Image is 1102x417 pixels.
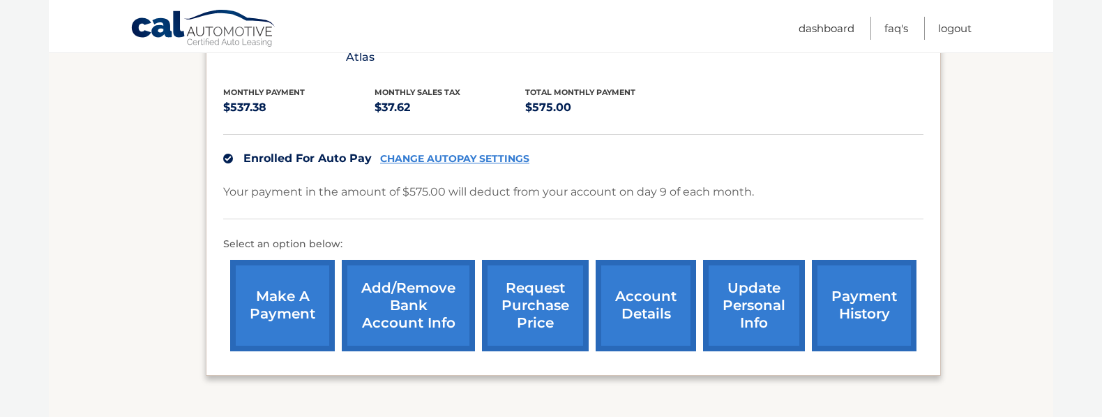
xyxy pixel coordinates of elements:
a: Add/Remove bank account info [342,260,475,351]
span: Total Monthly Payment [525,87,635,97]
p: Select an option below: [223,236,923,253]
a: Logout [938,17,972,40]
p: $575.00 [525,98,677,117]
span: Monthly Payment [223,87,305,97]
p: $537.38 [223,98,375,117]
a: update personal info [703,260,805,351]
a: account details [596,260,696,351]
a: FAQ's [884,17,908,40]
a: Cal Automotive [130,9,277,50]
a: request purchase price [482,260,589,351]
span: Enrolled For Auto Pay [243,152,372,165]
a: Dashboard [799,17,854,40]
a: CHANGE AUTOPAY SETTINGS [380,153,529,165]
span: Monthly sales Tax [375,87,460,97]
p: $37.62 [375,98,526,117]
img: check.svg [223,154,233,163]
p: Your payment in the amount of $575.00 will deduct from your account on day 9 of each month. [223,182,754,202]
a: payment history [812,260,916,351]
a: make a payment [230,260,335,351]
